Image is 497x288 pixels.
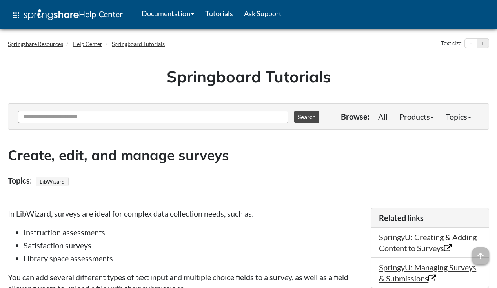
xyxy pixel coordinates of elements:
a: Topics [440,109,477,124]
li: Instruction assessments [24,227,363,238]
button: Decrease text size [465,39,477,48]
a: All [372,109,393,124]
a: Ask Support [238,4,287,23]
p: Browse: [341,111,370,122]
a: SpringyU: Managing Surveys & Submissions [379,262,476,283]
span: arrow_upward [472,247,489,264]
span: Help Center [79,9,123,19]
a: Products [393,109,440,124]
a: Documentation [136,4,200,23]
button: Increase text size [477,39,489,48]
span: apps [11,11,21,20]
li: Satisfaction surveys [24,240,363,251]
a: Tutorials [200,4,238,23]
h2: Create, edit, and manage surveys [8,146,489,165]
a: LibWizard [38,176,66,187]
span: Related links [379,213,424,222]
div: Text size: [439,38,464,49]
p: In LibWizard, surveys are ideal for complex data collection needs, such as: [8,208,363,219]
h1: Springboard Tutorials [14,66,483,87]
button: Search [294,111,319,123]
a: Springboard Tutorials [112,40,165,47]
a: arrow_upward [472,248,489,257]
a: Help Center [73,40,102,47]
img: Springshare [24,9,79,20]
a: Springshare Resources [8,40,63,47]
a: SpringyU: Creating & Adding Content to Surveys [379,232,477,253]
li: Library space assessments [24,253,363,264]
div: Topics: [8,173,34,188]
a: apps Help Center [6,4,128,27]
